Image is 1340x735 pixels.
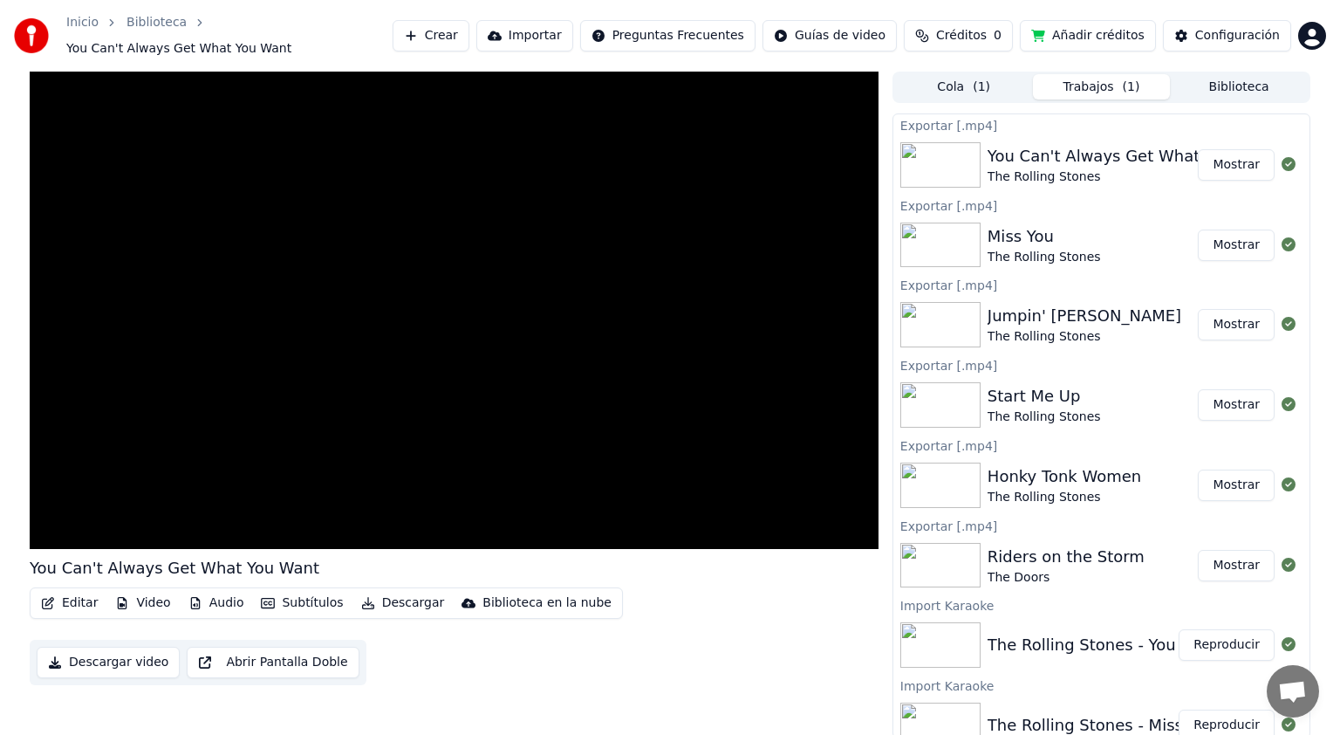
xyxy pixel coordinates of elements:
[126,14,187,31] a: Biblioteca
[988,384,1101,409] div: Start Me Up
[482,594,612,612] div: Biblioteca en la nube
[893,354,1309,375] div: Exportar [.mp4]
[1170,74,1308,100] button: Biblioteca
[66,14,99,31] a: Inicio
[66,40,291,58] span: You Can't Always Get What You Want
[904,20,1013,52] button: Créditos0
[988,569,1145,587] div: The Doors
[1198,309,1275,340] button: Mostrar
[988,168,1277,186] div: The Rolling Stones
[893,274,1309,295] div: Exportar [.mp4]
[34,591,105,615] button: Editar
[254,591,350,615] button: Subtítulos
[1267,665,1319,718] div: Chat abierto
[393,20,469,52] button: Crear
[580,20,755,52] button: Preguntas Frecuentes
[936,27,987,45] span: Créditos
[973,79,990,96] span: ( 1 )
[893,675,1309,696] div: Import Karaoke
[30,556,319,580] div: You Can't Always Get What You Want
[1198,550,1275,581] button: Mostrar
[1198,149,1275,181] button: Mostrar
[988,328,1181,346] div: The Rolling Stones
[1198,389,1275,421] button: Mostrar
[1198,470,1275,501] button: Mostrar
[37,647,180,678] button: Descargar video
[1179,629,1275,661] button: Reproducir
[1163,20,1291,52] button: Configuración
[181,591,251,615] button: Audio
[988,144,1277,168] div: You Can't Always Get What You Want
[1123,79,1140,96] span: ( 1 )
[1033,74,1171,100] button: Trabajos
[1020,20,1156,52] button: Añadir créditos
[994,27,1002,45] span: 0
[1198,230,1275,261] button: Mostrar
[893,195,1309,216] div: Exportar [.mp4]
[476,20,573,52] button: Importar
[187,647,359,678] button: Abrir Pantalla Doble
[762,20,897,52] button: Guías de video
[66,14,393,58] nav: breadcrumb
[988,464,1141,489] div: Honky Tonk Women
[14,18,49,53] img: youka
[988,409,1101,426] div: The Rolling Stones
[988,489,1141,506] div: The Rolling Stones
[895,74,1033,100] button: Cola
[893,114,1309,135] div: Exportar [.mp4]
[893,515,1309,536] div: Exportar [.mp4]
[1195,27,1280,45] div: Configuración
[988,545,1145,569] div: Riders on the Storm
[108,591,177,615] button: Video
[893,594,1309,615] div: Import Karaoke
[988,224,1101,249] div: Miss You
[988,304,1181,328] div: Jumpin' [PERSON_NAME]
[988,249,1101,266] div: The Rolling Stones
[354,591,452,615] button: Descargar
[893,435,1309,456] div: Exportar [.mp4]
